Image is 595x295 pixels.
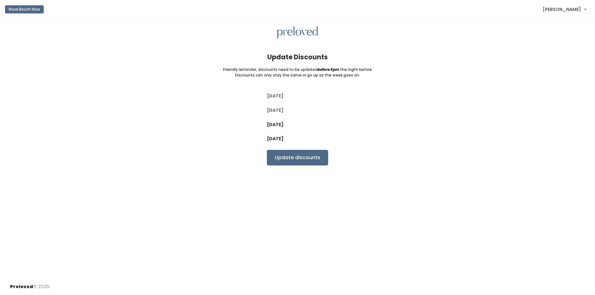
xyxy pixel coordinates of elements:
label: [DATE] [267,93,283,99]
button: Book Booth Now [5,5,44,13]
small: Friendly reminder, discounts need to be updated the night before [223,67,372,72]
i: before 6pm [317,67,339,72]
span: [PERSON_NAME] [543,6,581,13]
div: © 2025 [10,278,50,290]
a: Book Booth Now [5,2,44,16]
a: [PERSON_NAME] [537,2,592,16]
label: [DATE] [267,121,283,128]
img: preloved logo [277,27,318,39]
label: [DATE] [267,107,283,114]
label: [DATE] [267,135,283,142]
input: Update discounts [267,150,328,165]
span: Preloved [10,283,33,290]
h4: Update Discounts [267,53,328,61]
small: Discounts can only stay the same or go up as the week goes on. [235,72,360,78]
